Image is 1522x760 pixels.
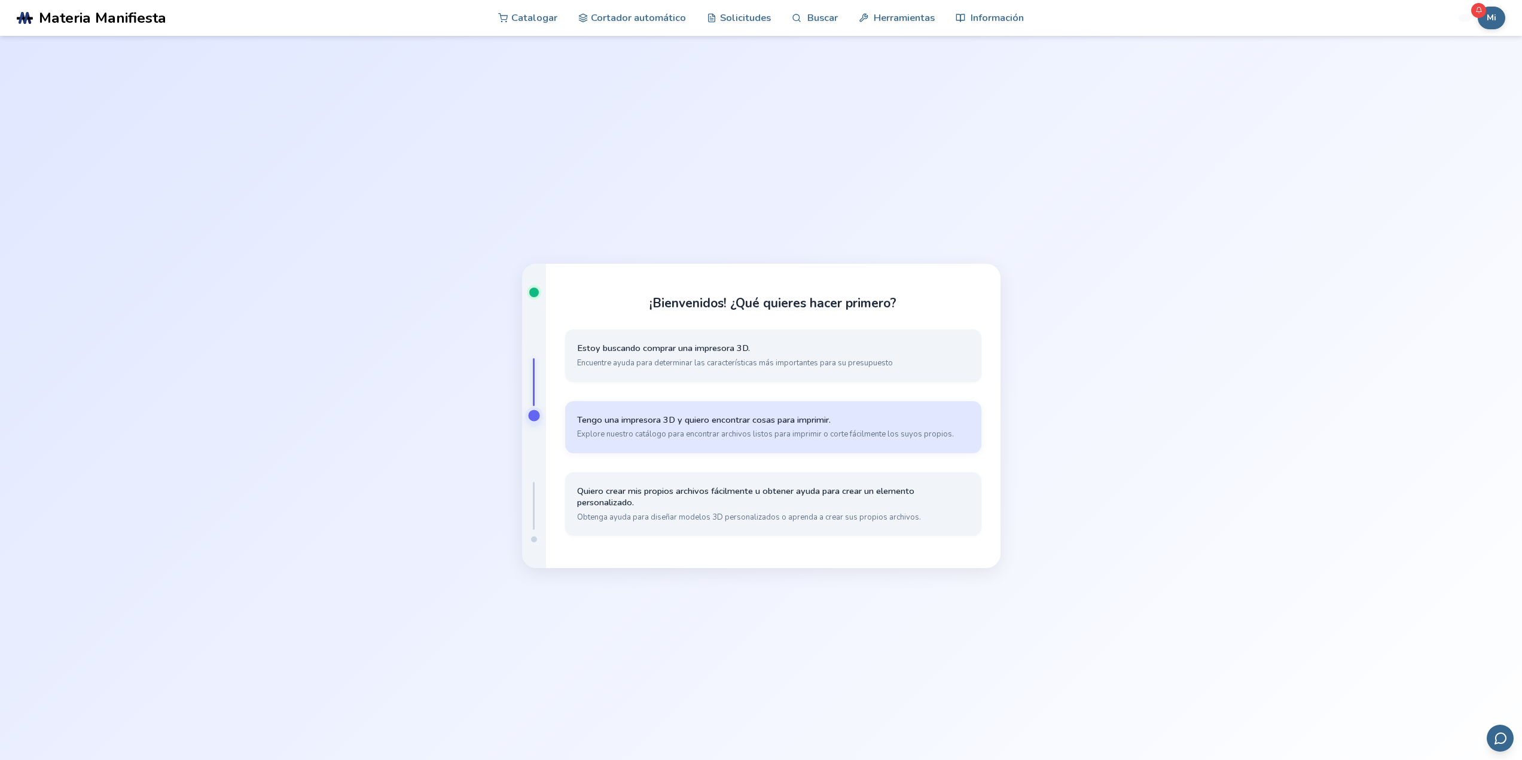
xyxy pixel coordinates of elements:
[577,414,831,426] font: Tengo una impresora 3D y quiero encontrar cosas para imprimir.
[577,485,914,508] font: Quiero crear mis propios archivos fácilmente u obtener ayuda para crear un elemento personalizado.
[971,11,1024,25] font: Información
[511,11,557,25] font: Catalogar
[577,429,954,439] font: Explore nuestro catálogo para encontrar archivos listos para imprimir o corte fácilmente los suyo...
[1487,725,1514,752] button: Enviar comentarios por correo electrónico
[565,401,981,453] button: Tengo una impresora 3D y quiero encontrar cosas para imprimir.Explore nuestro catálogo para encon...
[577,358,893,368] font: Encuentre ayuda para determinar las características más importantes para su presupuesto
[1487,12,1496,23] font: Mi
[807,11,838,25] font: Buscar
[39,8,166,28] font: Materia Manifiesta
[577,342,750,354] font: Estoy buscando comprar una impresora 3D.
[565,472,981,536] button: Quiero crear mis propios archivos fácilmente u obtener ayuda para crear un elemento personalizado...
[591,11,686,25] font: Cortador automático
[1478,7,1505,29] button: Mi
[577,512,921,523] font: Obtenga ayuda para diseñar modelos 3D personalizados o aprenda a crear sus propios archivos.
[649,295,896,312] font: ¡Bienvenidos! ¿Qué quieres hacer primero?
[874,11,935,25] font: Herramientas
[565,329,981,381] button: Estoy buscando comprar una impresora 3D.Encuentre ayuda para determinar las características más i...
[720,11,771,25] font: Solicitudes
